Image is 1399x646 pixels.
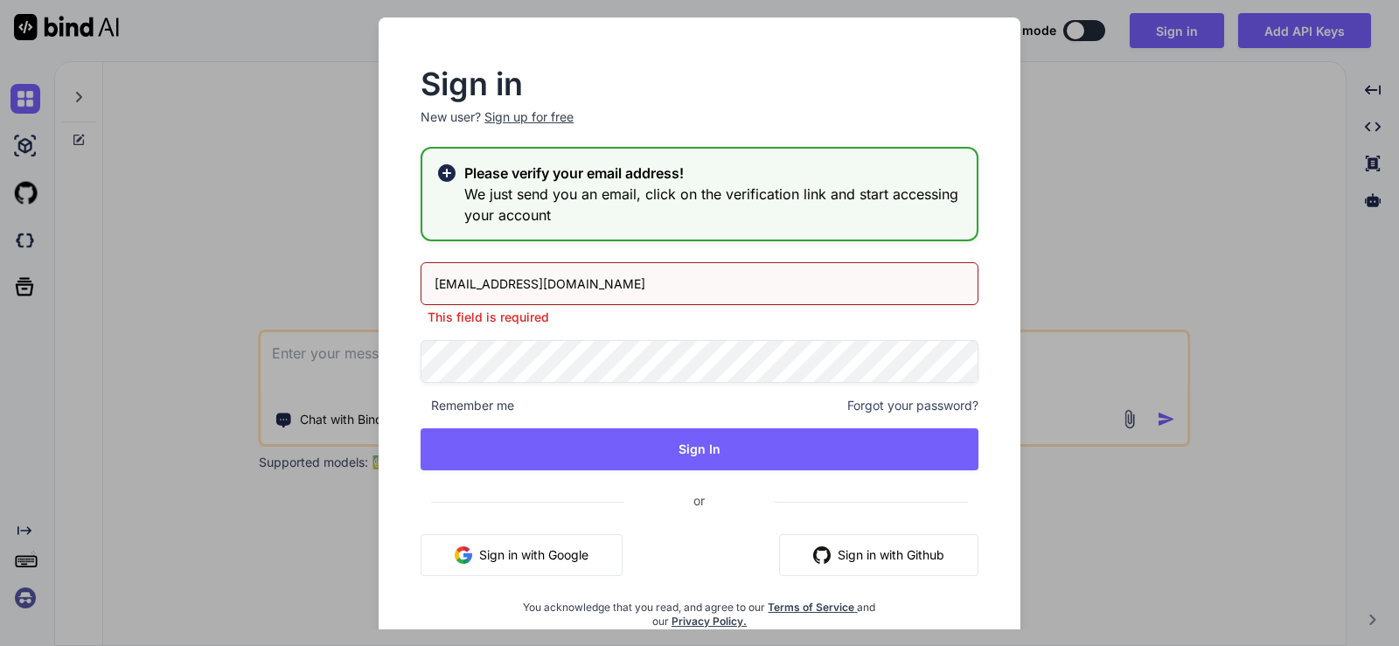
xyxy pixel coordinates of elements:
[421,534,623,576] button: Sign in with Google
[623,479,775,522] span: or
[672,615,747,628] a: Privacy Policy.
[779,534,978,576] button: Sign in with Github
[464,184,962,226] h3: We just send you an email, click on the verification link and start accessing your account
[421,309,978,326] p: This field is required
[484,108,574,126] div: Sign up for free
[514,590,886,629] div: You acknowledge that you read, and agree to our and our
[464,163,962,184] h2: Please verify your email address!
[768,601,857,614] a: Terms of Service
[847,397,978,414] span: Forgot your password?
[421,108,978,147] p: New user?
[421,70,978,98] h2: Sign in
[455,546,472,564] img: google
[421,262,978,305] input: Login or Email
[813,546,831,564] img: github
[421,428,978,470] button: Sign In
[421,397,514,414] span: Remember me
